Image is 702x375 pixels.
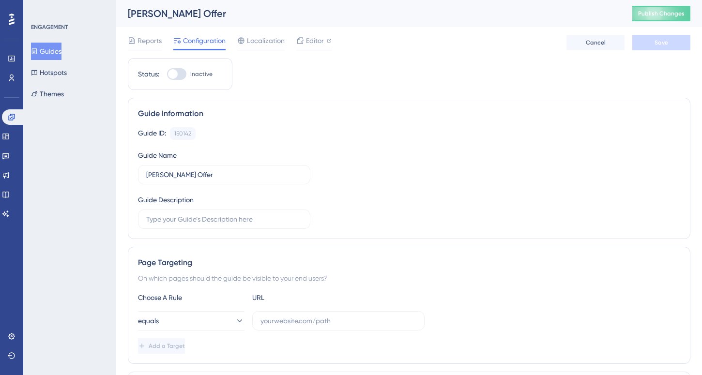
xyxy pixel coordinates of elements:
span: Editor [306,35,324,46]
button: Cancel [566,35,625,50]
span: Cancel [586,39,606,46]
div: Guide Information [138,108,680,120]
span: equals [138,315,159,327]
input: yourwebsite.com/path [260,315,416,326]
button: Themes [31,85,64,103]
div: Status: [138,68,159,80]
input: Type your Guide’s Description here [146,214,302,225]
div: Guide Description [138,194,194,206]
span: Add a Target [149,342,185,350]
button: Hotspots [31,64,67,81]
div: Page Targeting [138,257,680,269]
span: Reports [137,35,162,46]
button: Guides [31,43,61,60]
div: Choose A Rule [138,292,244,303]
input: Type your Guide’s Name here [146,169,302,180]
span: Publish Changes [638,10,685,17]
span: Save [655,39,668,46]
div: Guide Name [138,150,177,161]
div: On which pages should the guide be visible to your end users? [138,272,680,284]
button: Publish Changes [632,6,690,21]
button: equals [138,311,244,330]
div: [PERSON_NAME] Offer [128,7,608,20]
div: ENGAGEMENT [31,23,68,31]
div: Guide ID: [138,127,166,140]
button: Save [632,35,690,50]
button: Add a Target [138,338,185,354]
div: 150142 [174,130,191,137]
span: Configuration [183,35,226,46]
div: URL [252,292,359,303]
span: Localization [247,35,285,46]
span: Inactive [190,70,213,78]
